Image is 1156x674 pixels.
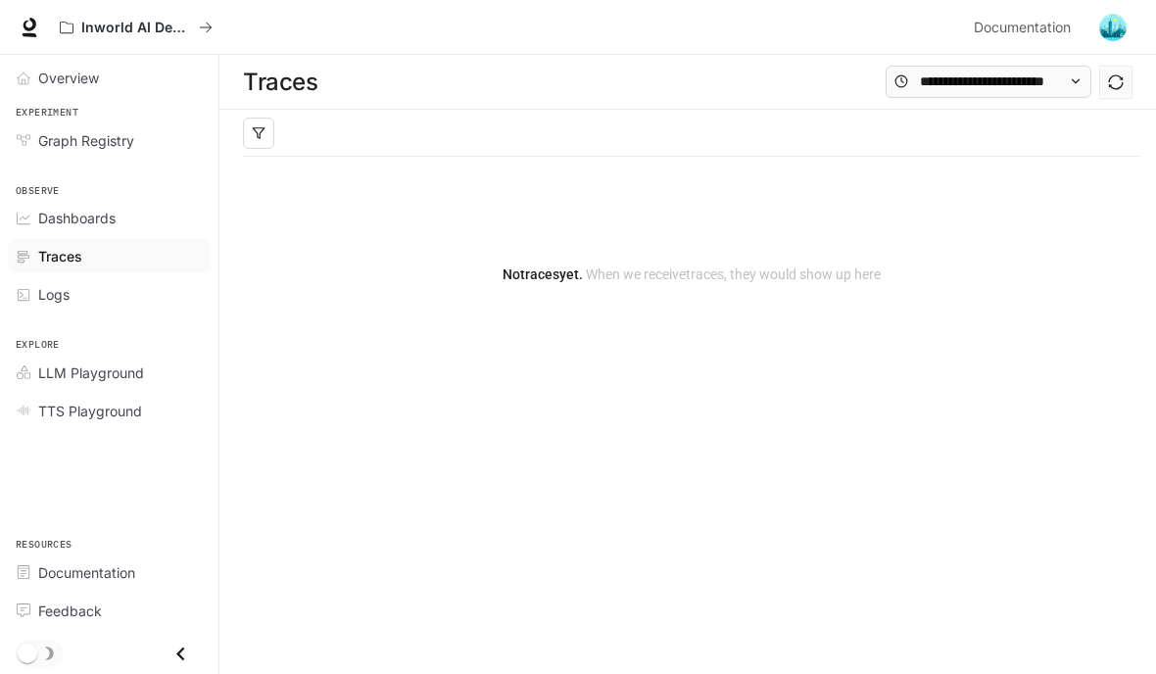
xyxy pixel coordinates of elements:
span: sync [1108,74,1124,90]
button: Close drawer [159,634,203,674]
a: Graph Registry [8,123,211,158]
article: No traces yet. [503,264,881,285]
span: Feedback [38,601,102,621]
a: LLM Playground [8,356,211,390]
span: When we receive traces , they would show up here [583,266,881,282]
span: Graph Registry [38,130,134,151]
button: All workspaces [51,8,221,47]
a: Documentation [966,8,1085,47]
span: LLM Playground [38,362,144,383]
span: TTS Playground [38,401,142,421]
a: Feedback [8,594,211,628]
a: Documentation [8,555,211,590]
span: Documentation [974,16,1071,40]
h1: Traces [243,63,317,102]
a: Traces [8,239,211,273]
a: TTS Playground [8,394,211,428]
span: Dashboards [38,208,116,228]
span: Logs [38,284,70,305]
span: Dark mode toggle [18,642,37,663]
span: Overview [38,68,99,88]
span: Traces [38,246,82,266]
a: Logs [8,277,211,312]
p: Inworld AI Demos [81,20,191,36]
a: Dashboards [8,201,211,235]
a: Overview [8,61,211,95]
img: User avatar [1099,14,1127,41]
button: User avatar [1093,8,1132,47]
span: Documentation [38,562,135,583]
